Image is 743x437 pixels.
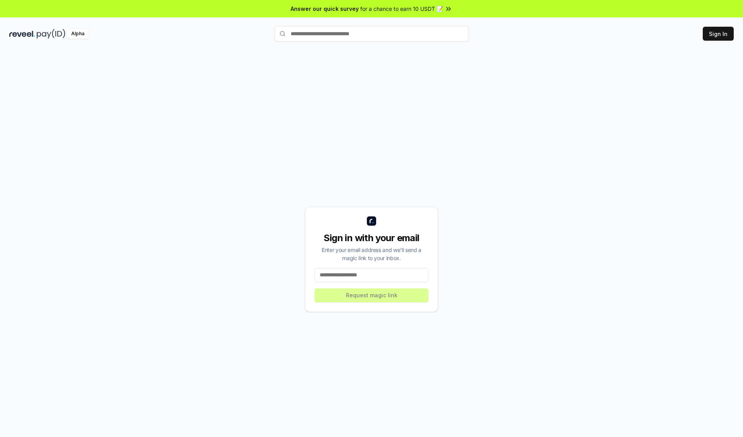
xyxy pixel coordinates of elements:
div: Enter your email address and we’ll send a magic link to your inbox. [315,246,428,262]
span: for a chance to earn 10 USDT 📝 [360,5,443,13]
span: Answer our quick survey [291,5,359,13]
img: pay_id [37,29,65,39]
button: Sign In [703,27,734,41]
img: logo_small [367,216,376,226]
div: Sign in with your email [315,232,428,244]
img: reveel_dark [9,29,35,39]
div: Alpha [67,29,89,39]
